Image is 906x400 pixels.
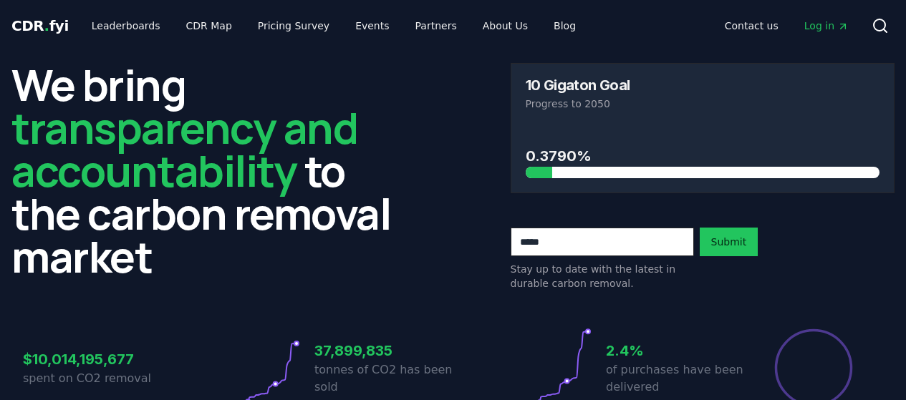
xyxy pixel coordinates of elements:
span: CDR fyi [11,17,69,34]
h3: 2.4% [606,340,745,361]
nav: Main [713,13,860,39]
button: Submit [700,228,758,256]
h3: $10,014,195,677 [23,348,162,370]
a: Partners [404,13,468,39]
a: Leaderboards [80,13,172,39]
a: Pricing Survey [246,13,341,39]
a: Contact us [713,13,790,39]
h2: We bring to the carbon removal market [11,63,396,278]
h3: 37,899,835 [314,340,453,361]
a: Events [344,13,400,39]
a: About Us [471,13,539,39]
span: Log in [804,19,849,33]
span: transparency and accountability [11,98,357,200]
a: Blog [542,13,587,39]
p: of purchases have been delivered [606,361,745,396]
h3: 0.3790% [526,145,880,167]
a: CDR Map [175,13,244,39]
a: Log in [793,13,860,39]
nav: Main [80,13,587,39]
p: Progress to 2050 [526,97,880,111]
p: Stay up to date with the latest in durable carbon removal. [511,262,694,291]
p: tonnes of CO2 has been sold [314,361,453,396]
span: . [44,17,49,34]
h3: 10 Gigaton Goal [526,78,630,92]
p: spent on CO2 removal [23,370,162,387]
a: CDR.fyi [11,16,69,36]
